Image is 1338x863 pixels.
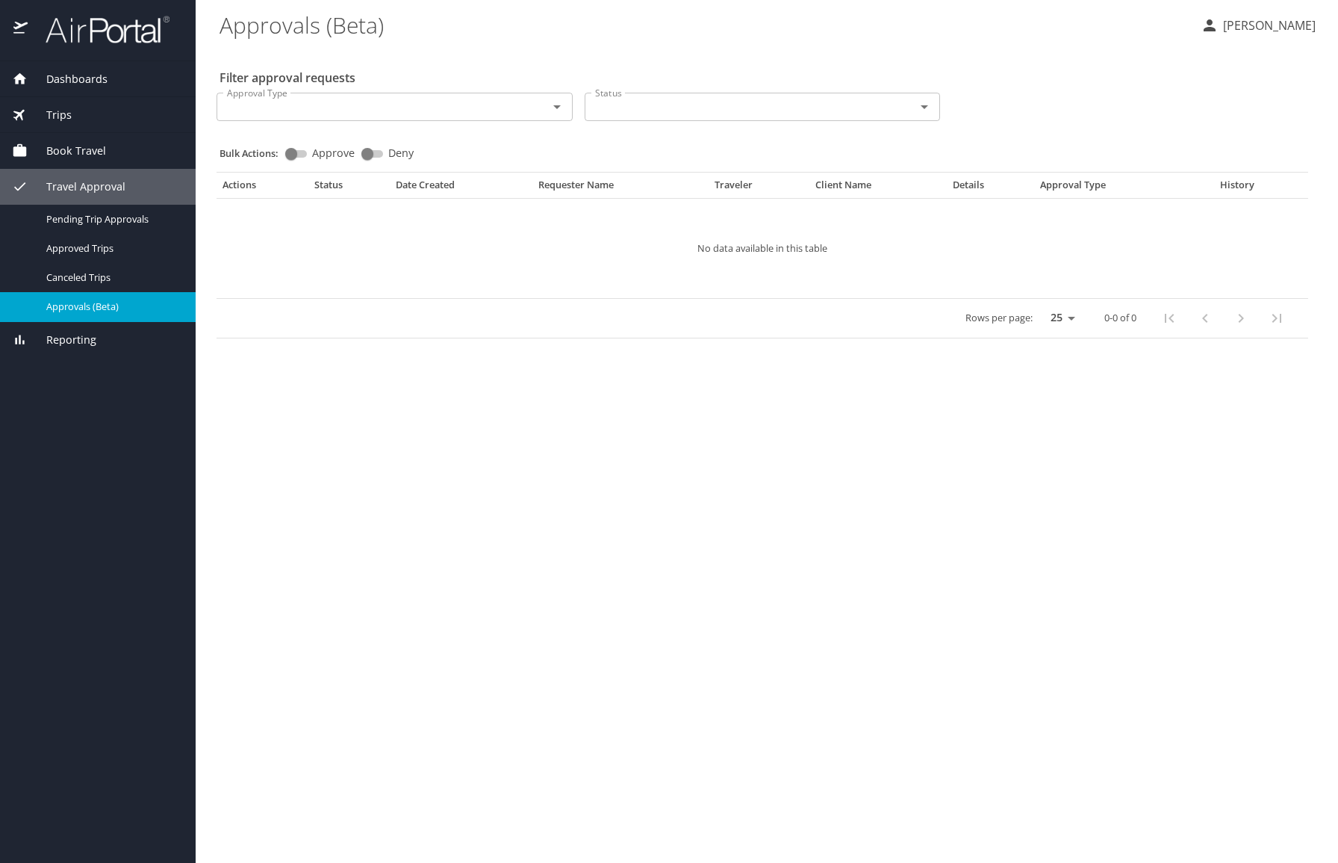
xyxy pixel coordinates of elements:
[46,212,178,226] span: Pending Trip Approvals
[308,179,390,198] th: Status
[1034,179,1191,198] th: Approval Type
[709,179,809,198] th: Traveler
[28,179,125,195] span: Travel Approval
[1104,313,1136,323] p: 0-0 of 0
[809,179,947,198] th: Client Name
[390,179,533,198] th: Date Created
[29,15,169,44] img: airportal-logo.png
[1039,307,1080,330] select: rows per page
[46,270,178,285] span: Canceled Trips
[947,179,1034,198] th: Details
[46,300,178,314] span: Approvals (Beta)
[220,66,355,90] h2: Filter approval requests
[965,313,1033,323] p: Rows per page:
[28,107,72,123] span: Trips
[1219,16,1316,34] p: [PERSON_NAME]
[312,148,355,158] span: Approve
[532,179,709,198] th: Requester Name
[28,71,108,87] span: Dashboards
[261,244,1263,253] p: No data available in this table
[217,179,308,198] th: Actions
[46,241,178,256] span: Approved Trips
[1195,12,1322,39] button: [PERSON_NAME]
[217,179,1308,338] table: Approval table
[13,15,29,44] img: icon-airportal.png
[220,1,1189,48] h1: Approvals (Beta)
[220,146,290,160] p: Bulk Actions:
[914,96,935,117] button: Open
[1191,179,1284,198] th: History
[28,143,106,159] span: Book Travel
[28,332,96,348] span: Reporting
[547,96,567,117] button: Open
[388,148,414,158] span: Deny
